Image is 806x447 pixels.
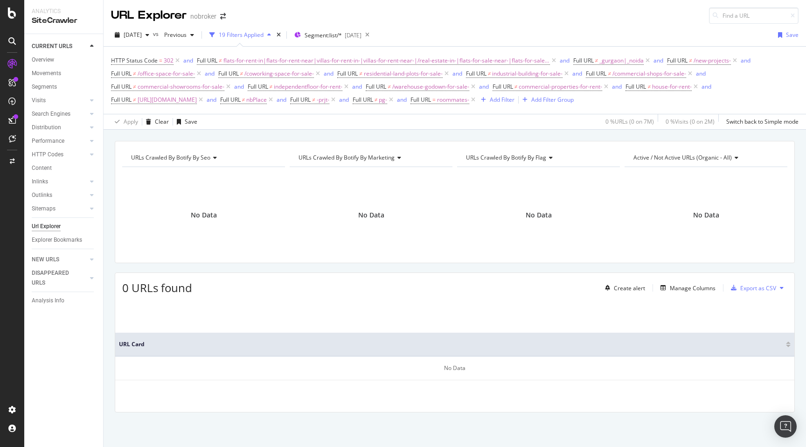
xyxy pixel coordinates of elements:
[138,67,195,80] span: /office-space-for-sale-
[477,94,514,105] button: Add Filter
[164,54,174,67] span: 302
[122,280,192,295] span: 0 URLs found
[519,80,602,93] span: commercial-properties-for-rent-
[191,210,217,220] span: No Data
[124,31,142,39] span: 2025 Sep. 1st
[32,42,87,51] a: CURRENT URLS
[741,56,750,64] div: and
[190,12,216,21] div: nobroker
[305,31,342,39] span: Segment: list/*
[219,31,264,39] div: 19 Filters Applied
[689,56,692,64] span: ≠
[702,82,711,91] button: and
[397,96,407,104] div: and
[32,150,87,160] a: HTTP Codes
[234,83,244,91] div: and
[129,150,277,165] h4: URLs Crawled By Botify By seo
[479,82,489,91] button: and
[32,123,61,133] div: Distribution
[160,31,187,39] span: Previous
[572,70,582,77] div: and
[32,190,87,200] a: Outlinks
[32,123,87,133] a: Distribution
[205,70,215,77] div: and
[694,54,731,67] span: /new-projects-
[32,136,87,146] a: Performance
[625,83,646,91] span: Full URL
[32,163,52,173] div: Content
[153,30,160,38] span: vs
[32,96,46,105] div: Visits
[32,222,97,231] a: Url Explorer
[205,69,215,78] button: and
[464,150,611,165] h4: URLs Crawled By Botify By flag
[479,83,489,91] div: and
[183,56,193,65] button: and
[599,54,644,67] span: _gurgaon|_noida
[207,95,216,104] button: and
[275,30,283,40] div: times
[632,150,779,165] h4: Active / Not Active URLs
[219,56,222,64] span: ≠
[339,95,349,104] button: and
[277,96,286,104] div: and
[633,154,732,161] span: Active / Not Active URLs (organic - all)
[138,80,224,93] span: commercial-showrooms-for-sale-
[124,118,138,126] div: Apply
[223,54,550,67] span: flats-for-rent-in|flats-for-rent-near|villas-for-rent-in-|villas-for-rent-near-|/real-estate-in-|...
[364,67,443,80] span: residential-land-plots-for-sale-
[274,80,342,93] span: independentfloor-for-rent-
[32,235,97,245] a: Explorer Bookmarks
[741,56,750,65] button: and
[339,96,349,104] div: and
[159,56,162,64] span: =
[345,31,361,39] div: [DATE]
[242,96,245,104] span: ≠
[560,56,570,64] div: and
[514,83,518,91] span: ≠
[693,210,719,220] span: No Data
[612,67,686,80] span: /commercial-shops-for-sale-
[667,56,688,64] span: Full URL
[786,31,799,39] div: Save
[207,96,216,104] div: and
[612,82,622,91] button: and
[573,56,594,64] span: Full URL
[248,83,268,91] span: Full URL
[115,356,794,380] div: No Data
[696,69,706,78] button: and
[366,83,386,91] span: Full URL
[726,118,799,126] div: Switch back to Simple mode
[375,96,378,104] span: ≠
[32,7,96,15] div: Analytics
[696,70,706,77] div: and
[32,69,61,78] div: Movements
[133,96,136,104] span: ≠
[32,55,97,65] a: Overview
[111,7,187,23] div: URL Explorer
[32,296,64,306] div: Analysis Info
[32,136,64,146] div: Performance
[723,114,799,129] button: Switch back to Simple mode
[32,296,97,306] a: Analysis Info
[32,222,61,231] div: Url Explorer
[290,96,311,104] span: Full URL
[727,280,776,295] button: Export as CSV
[244,67,314,80] span: /coworking-space-for-sale-
[397,95,407,104] button: and
[185,118,197,126] div: Save
[111,114,138,129] button: Apply
[133,70,136,77] span: ≠
[32,268,79,288] div: DISAPPEARED URLS
[131,154,210,161] span: URLs Crawled By Botify By seo
[291,28,361,42] button: Segment:list/*[DATE]
[652,80,692,93] span: house-for-rent-
[572,69,582,78] button: and
[490,96,514,104] div: Add Filter
[392,80,469,93] span: /warehouse-godown-for-sale-
[32,177,48,187] div: Inlinks
[353,96,373,104] span: Full URL
[774,28,799,42] button: Save
[277,95,286,104] button: and
[111,96,132,104] span: Full URL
